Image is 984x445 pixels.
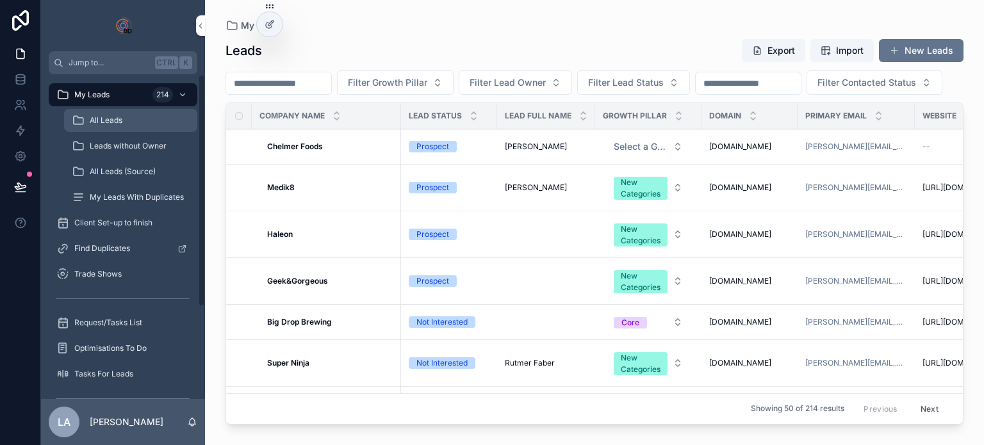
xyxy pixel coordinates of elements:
a: [PERSON_NAME][EMAIL_ADDRESS][DOMAIN_NAME] [805,317,907,327]
button: Export [742,39,805,62]
button: Select Button [603,264,693,298]
span: Optimisations To Do [74,343,147,353]
div: Prospect [416,182,449,193]
p: [PERSON_NAME] [90,416,163,428]
div: Prospect [416,275,449,287]
span: Rutmer Faber [505,358,555,368]
a: Prospect [409,229,489,240]
img: App logo [113,15,133,36]
a: [PERSON_NAME][EMAIL_ADDRESS][DOMAIN_NAME] [805,276,907,286]
button: Next [912,399,947,419]
a: Client Set-up to finish [49,211,197,234]
span: -- [922,142,930,152]
a: Trade Shows [49,263,197,286]
a: My Leads [225,19,283,32]
span: All Leads [90,115,122,125]
h1: Leads [225,42,262,60]
a: [PERSON_NAME] [505,142,587,152]
button: Select Button [337,70,454,95]
div: Not Interested [416,316,468,328]
a: Prospect [409,275,489,287]
a: All Leads (Source) [64,160,197,183]
span: All Leads (Source) [90,166,156,177]
span: Website [922,111,956,121]
a: Medik8 [267,182,393,193]
span: [DOMAIN_NAME] [709,276,771,286]
a: Rutmer Faber [505,358,587,368]
a: Prospect [409,182,489,193]
div: 214 [152,87,173,102]
div: Prospect [416,141,449,152]
span: Filter Lead Status [588,76,664,89]
span: Lead Status [409,111,462,121]
button: Select Button [603,170,693,205]
div: New Categories [621,270,660,293]
a: Leads without Owner [64,134,197,158]
div: New Categories [621,223,660,247]
span: [DOMAIN_NAME] [709,229,771,239]
span: Growth Pillar [603,111,667,121]
a: My Leads214 [49,83,197,106]
span: Filter Lead Owner [470,76,546,89]
strong: Chelmer Foods [267,142,323,151]
div: Core [621,317,639,328]
strong: Super Ninja [267,358,309,368]
a: Select Button [603,134,694,159]
span: Lead Full Name [505,111,571,121]
div: New Categories [621,352,660,375]
span: [DOMAIN_NAME] [709,358,771,368]
a: [PERSON_NAME][EMAIL_ADDRESS][DOMAIN_NAME] [805,358,907,368]
span: Find Duplicates [74,243,130,254]
span: [PERSON_NAME] [505,142,567,152]
a: [DOMAIN_NAME] [709,142,790,152]
a: [DOMAIN_NAME] [709,182,790,193]
a: Find Duplicates [49,237,197,260]
span: Request/Tasks List [74,318,142,328]
span: Filter Growth Pillar [348,76,427,89]
span: Company Name [259,111,325,121]
a: [DOMAIN_NAME] [709,317,790,327]
button: Select Button [459,70,572,95]
button: Select Button [603,346,693,380]
button: Import [810,39,874,62]
div: Not Interested [416,357,468,369]
strong: Haleon [267,229,293,239]
a: Haleon [267,229,393,239]
span: Tasks For Leads [74,369,133,379]
span: [DOMAIN_NAME] [709,142,771,152]
span: Jump to... [69,58,150,68]
a: Geek&Gorgeous [267,276,393,286]
button: New Leads [879,39,963,62]
a: [PERSON_NAME] [505,182,587,193]
a: Select Button [603,216,694,252]
span: Trade Shows [74,269,122,279]
span: Leads without Owner [90,141,167,151]
div: New Categories [621,177,660,200]
a: [PERSON_NAME][EMAIL_ADDRESS][PERSON_NAME][DOMAIN_NAME] [805,142,907,152]
a: Tasks For Leads [49,362,197,385]
a: Super Ninja [267,358,393,368]
span: Domain [709,111,741,121]
span: LA [58,414,70,430]
span: My Leads With Duplicates [90,192,184,202]
button: Select Button [603,392,693,427]
button: Select Button [603,311,693,334]
span: Showing 50 of 214 results [751,404,844,414]
span: Select a Growth Pillar [614,140,668,153]
span: [DOMAIN_NAME] [709,317,771,327]
a: Request/Tasks List [49,311,197,334]
a: [DOMAIN_NAME] [709,229,790,239]
span: [PERSON_NAME] [505,182,567,193]
a: [PERSON_NAME][EMAIL_ADDRESS][PERSON_NAME][DOMAIN_NAME] [805,182,907,193]
button: Select Button [807,70,942,95]
a: Not Interested [409,316,489,328]
span: Import [836,44,864,57]
button: Select Button [603,135,693,158]
a: Not Interested [409,357,489,369]
strong: Geek&Gorgeous [267,276,328,286]
span: My Leads [241,19,283,32]
a: [PERSON_NAME][EMAIL_ADDRESS][PERSON_NAME][DOMAIN_NAME] [805,229,907,239]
